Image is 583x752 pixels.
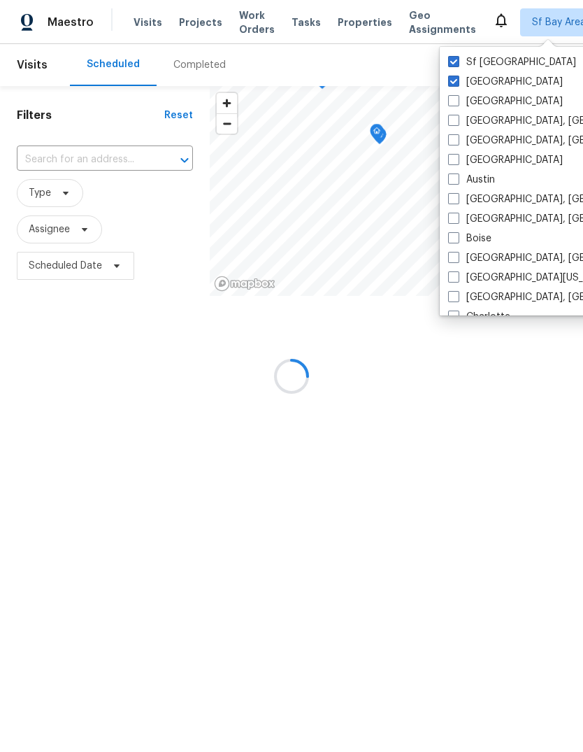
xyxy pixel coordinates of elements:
label: [GEOGRAPHIC_DATA] [448,75,563,89]
label: [GEOGRAPHIC_DATA] [448,94,563,108]
label: Boise [448,232,491,246]
a: Mapbox homepage [214,276,275,292]
span: Zoom out [217,114,237,134]
label: Charlotte [448,310,510,324]
label: Sf [GEOGRAPHIC_DATA] [448,55,576,69]
label: Austin [448,173,495,187]
label: [GEOGRAPHIC_DATA] [448,153,563,167]
button: Zoom out [217,113,237,134]
button: Zoom in [217,93,237,113]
